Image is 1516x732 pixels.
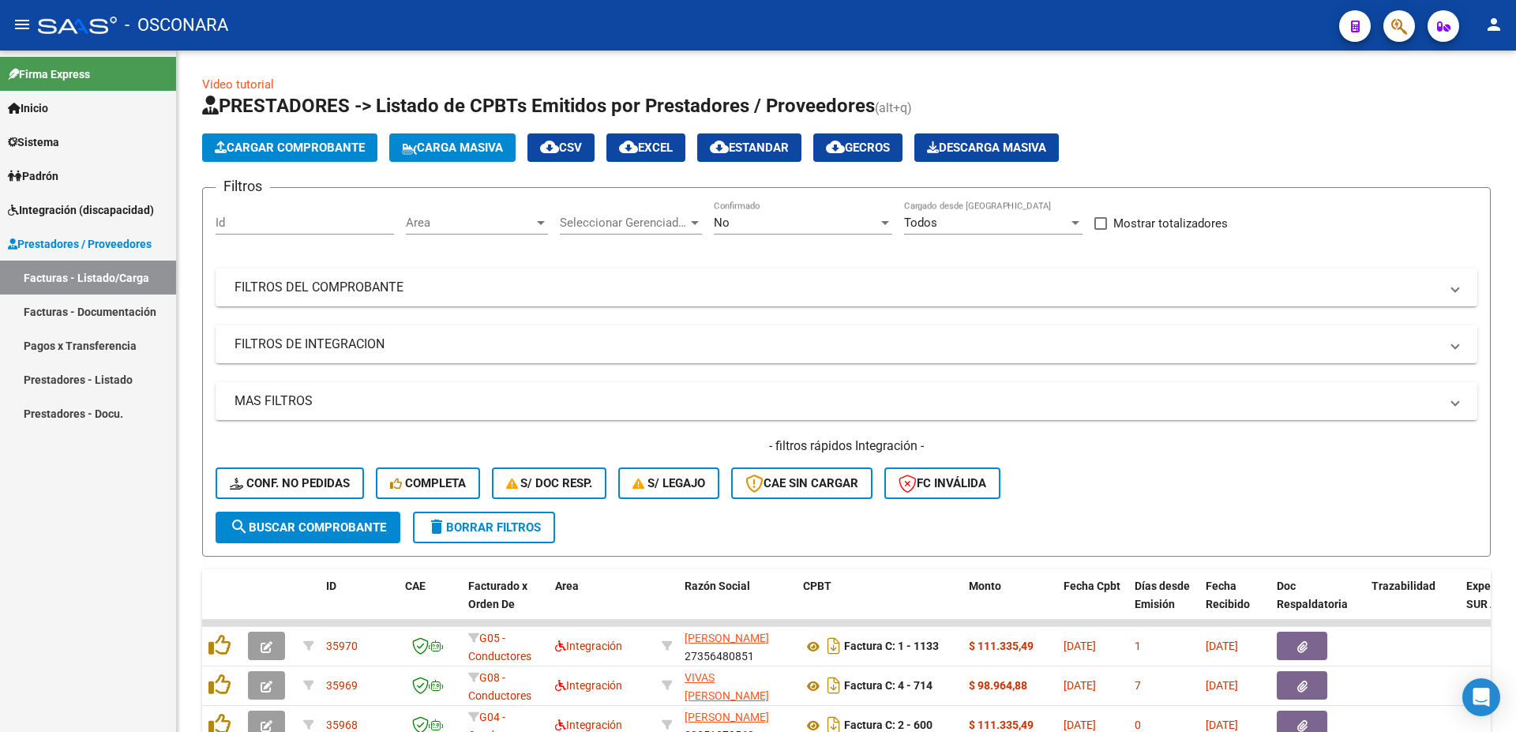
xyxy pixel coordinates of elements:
span: Días desde Emisión [1135,580,1190,610]
datatable-header-cell: Doc Respaldatoria [1270,569,1365,639]
datatable-header-cell: Monto [963,569,1057,639]
span: Integración (discapacidad) [8,201,154,219]
span: Fecha Cpbt [1064,580,1120,592]
span: [DATE] [1206,640,1238,652]
button: Conf. no pedidas [216,467,364,499]
span: 35970 [326,640,358,652]
mat-icon: delete [427,517,446,536]
span: Inicio [8,99,48,117]
mat-icon: cloud_download [826,137,845,156]
span: Padrón [8,167,58,185]
span: ID [326,580,336,592]
span: Prestadores / Proveedores [8,235,152,253]
span: Area [555,580,579,592]
mat-icon: search [230,517,249,536]
span: Conf. no pedidas [230,476,350,490]
datatable-header-cell: Area [549,569,655,639]
datatable-header-cell: Razón Social [678,569,797,639]
span: PRESTADORES -> Listado de CPBTs Emitidos por Prestadores / Proveedores [202,95,875,117]
span: Fecha Recibido [1206,580,1250,610]
span: Todos [904,216,937,230]
span: - OSCONARA [125,8,228,43]
button: Cargar Comprobante [202,133,377,162]
datatable-header-cell: Fecha Cpbt [1057,569,1128,639]
i: Descargar documento [824,633,844,659]
button: CAE SIN CARGAR [731,467,872,499]
datatable-header-cell: CPBT [797,569,963,639]
span: [DATE] [1064,679,1096,692]
span: S/ legajo [632,476,705,490]
span: [DATE] [1206,679,1238,692]
datatable-header-cell: ID [320,569,399,639]
span: S/ Doc Resp. [506,476,593,490]
span: VIVAS [PERSON_NAME] [685,671,769,702]
span: 35969 [326,679,358,692]
div: Open Intercom Messenger [1462,678,1500,716]
datatable-header-cell: Trazabilidad [1365,569,1460,639]
span: Trazabilidad [1372,580,1435,592]
span: (alt+q) [875,100,912,115]
mat-panel-title: MAS FILTROS [235,392,1439,410]
span: 35968 [326,719,358,731]
span: Integración [555,719,622,731]
strong: $ 111.335,49 [969,640,1034,652]
mat-panel-title: FILTROS DEL COMPROBANTE [235,279,1439,296]
span: Buscar Comprobante [230,520,386,535]
span: CPBT [803,580,831,592]
button: CSV [527,133,595,162]
strong: $ 111.335,49 [969,719,1034,731]
span: CAE SIN CARGAR [745,476,858,490]
mat-expansion-panel-header: MAS FILTROS [216,382,1477,420]
span: [PERSON_NAME] [685,711,769,723]
div: 27297141843 [685,669,790,702]
i: Descargar documento [824,673,844,698]
span: Seleccionar Gerenciador [560,216,688,230]
datatable-header-cell: Días desde Emisión [1128,569,1199,639]
button: S/ legajo [618,467,719,499]
h3: Filtros [216,175,270,197]
span: No [714,216,730,230]
datatable-header-cell: CAE [399,569,462,639]
mat-expansion-panel-header: FILTROS DE INTEGRACION [216,325,1477,363]
mat-icon: person [1484,15,1503,34]
span: Facturado x Orden De [468,580,527,610]
span: [DATE] [1206,719,1238,731]
span: Descarga Masiva [927,141,1046,155]
span: CAE [405,580,426,592]
app-download-masive: Descarga masiva de comprobantes (adjuntos) [914,133,1059,162]
mat-icon: cloud_download [540,137,559,156]
span: [DATE] [1064,640,1096,652]
span: [DATE] [1064,719,1096,731]
span: Carga Masiva [402,141,503,155]
button: Borrar Filtros [413,512,555,543]
span: Integración [555,640,622,652]
span: Completa [390,476,466,490]
button: Buscar Comprobante [216,512,400,543]
span: Doc Respaldatoria [1277,580,1348,610]
button: Descarga Masiva [914,133,1059,162]
datatable-header-cell: Facturado x Orden De [462,569,549,639]
button: Gecros [813,133,902,162]
button: Estandar [697,133,801,162]
span: CSV [540,141,582,155]
button: Carga Masiva [389,133,516,162]
mat-expansion-panel-header: FILTROS DEL COMPROBANTE [216,268,1477,306]
span: Borrar Filtros [427,520,541,535]
mat-icon: cloud_download [619,137,638,156]
a: Video tutorial [202,77,274,92]
span: Integración [555,679,622,692]
mat-panel-title: FILTROS DE INTEGRACION [235,336,1439,353]
button: Completa [376,467,480,499]
span: 0 [1135,719,1141,731]
span: Monto [969,580,1001,592]
span: Razón Social [685,580,750,592]
strong: $ 98.964,88 [969,679,1027,692]
span: Mostrar totalizadores [1113,214,1228,233]
span: Gecros [826,141,890,155]
span: G05 - Conductores Navales Rosario [468,632,531,698]
strong: Factura C: 1 - 1133 [844,640,939,653]
h4: - filtros rápidos Integración - [216,437,1477,455]
mat-icon: menu [13,15,32,34]
span: Estandar [710,141,789,155]
span: Firma Express [8,66,90,83]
